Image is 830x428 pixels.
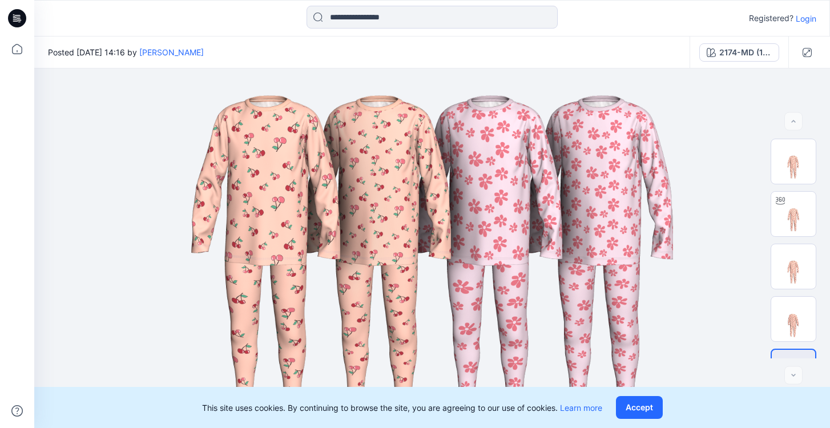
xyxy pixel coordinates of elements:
a: [PERSON_NAME] [139,47,204,57]
img: Front [771,244,816,289]
p: This site uses cookies. By continuing to browse the site, you are agreeing to our use of cookies. [202,402,602,414]
p: Login [796,13,816,25]
button: 2174-MD (16cm as s/o) [699,43,779,62]
img: Turntable [771,192,816,236]
img: Preview [771,139,816,184]
a: Learn more [560,403,602,413]
div: 2174-MD (16cm as s/o) [719,46,772,59]
img: Back [771,297,816,341]
span: Posted [DATE] 14:16 by [48,46,204,58]
p: Registered? [749,11,793,25]
img: eyJhbGciOiJIUzI1NiIsImtpZCI6IjAiLCJzbHQiOiJzZXMiLCJ0eXAiOiJKV1QifQ.eyJkYXRhIjp7InR5cGUiOiJzdG9yYW... [147,77,718,419]
button: Accept [616,396,663,419]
